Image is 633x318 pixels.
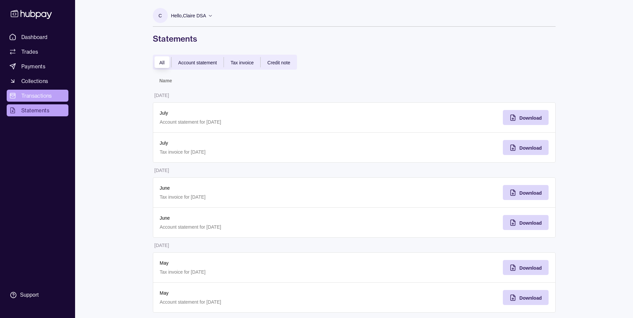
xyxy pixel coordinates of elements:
[7,90,68,102] a: Transactions
[520,295,542,301] span: Download
[160,148,348,156] p: Tax invoice for [DATE]
[21,33,48,41] span: Dashboard
[153,33,556,44] h1: Statements
[160,289,348,297] p: May
[267,60,290,65] span: Credit note
[154,93,169,98] p: [DATE]
[21,92,52,100] span: Transactions
[21,62,45,70] span: Payments
[503,185,549,200] button: Download
[160,259,348,267] p: May
[503,140,549,155] button: Download
[21,77,48,85] span: Collections
[160,193,348,201] p: Tax invoice for [DATE]
[7,46,68,58] a: Trades
[178,60,217,65] span: Account statement
[160,109,348,117] p: July
[20,291,39,299] div: Support
[160,118,348,126] p: Account statement for [DATE]
[520,265,542,271] span: Download
[153,55,297,70] div: documentTypes
[160,184,348,192] p: June
[7,75,68,87] a: Collections
[7,104,68,116] a: Statements
[7,31,68,43] a: Dashboard
[154,168,169,173] p: [DATE]
[520,145,542,151] span: Download
[160,268,348,276] p: Tax invoice for [DATE]
[503,215,549,230] button: Download
[7,288,68,302] a: Support
[171,12,206,19] p: Hello, Claire DSA
[160,223,348,231] p: Account statement for [DATE]
[503,290,549,305] button: Download
[7,60,68,72] a: Payments
[520,220,542,226] span: Download
[231,60,254,65] span: Tax invoice
[21,48,38,56] span: Trades
[160,78,172,83] p: Name
[154,243,169,248] p: [DATE]
[520,190,542,196] span: Download
[160,60,165,65] span: All
[21,106,49,114] span: Statements
[160,298,348,306] p: Account statement for [DATE]
[503,110,549,125] button: Download
[520,115,542,121] span: Download
[160,214,348,222] p: June
[503,260,549,275] button: Download
[159,12,162,19] p: C
[160,139,348,147] p: July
